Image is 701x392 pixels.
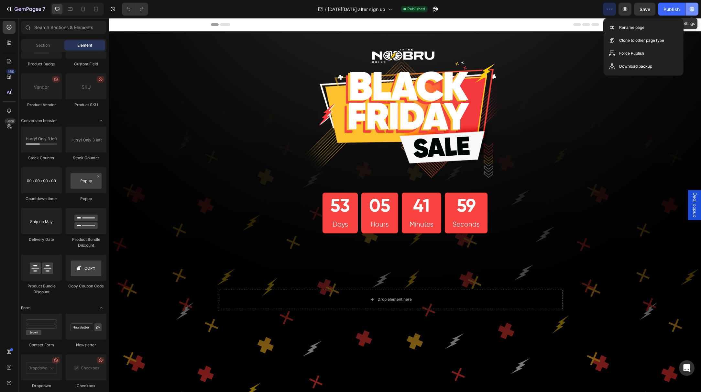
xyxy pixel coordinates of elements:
[21,342,62,348] div: Contact Form
[260,201,281,213] p: Hours
[658,3,685,16] button: Publish
[619,50,644,57] p: Force Publish
[301,201,324,213] p: Minutes
[36,42,50,48] span: Section
[42,5,45,13] p: 7
[96,303,106,313] span: Toggle open
[344,201,371,213] p: Seconds
[21,61,62,67] div: Product Badge
[66,61,106,67] div: Custom Field
[66,102,106,108] div: Product SKU
[21,283,62,295] div: Product Bundle Discount
[679,360,695,376] div: Open Intercom Messenger
[21,155,62,161] div: Stock Counter
[268,279,303,284] div: Drop element here
[619,24,644,31] p: Rename page
[66,155,106,161] div: Stock Counter
[21,21,106,34] input: Search Sections & Elements
[66,196,106,202] div: Popup
[344,177,371,201] div: 59
[221,201,241,213] p: Days
[325,6,326,13] span: /
[3,3,48,16] button: 7
[6,69,16,74] div: 450
[619,37,664,44] p: Clone to other page type
[122,3,148,16] div: Undo/Redo
[21,383,62,389] div: Dropdown
[21,305,31,311] span: Form
[66,237,106,248] div: Product Bundle Discount
[640,6,650,12] span: Save
[260,177,281,201] div: 05
[221,177,241,201] div: 53
[21,196,62,202] div: Countdown timer
[619,63,652,70] p: Download backup
[5,118,16,124] div: Beta
[186,24,406,163] img: gempages_568252722143298469-3db80721-0339-4414-8ab0-d65ebd185095.png
[66,283,106,289] div: Copy Coupon Code
[77,42,92,48] span: Element
[301,177,324,201] div: 41
[21,118,57,124] span: Conversion booster
[66,383,106,389] div: Checkbox
[663,6,680,13] div: Publish
[66,342,106,348] div: Newsletter
[328,6,385,13] span: [DATE][DATE] after sign up
[21,237,62,242] div: Delivery Date
[407,6,425,12] span: Published
[109,18,701,392] iframe: Design area
[582,174,589,199] span: Deal popup
[634,3,655,16] button: Save
[96,116,106,126] span: Toggle open
[21,102,62,108] div: Product Vendor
